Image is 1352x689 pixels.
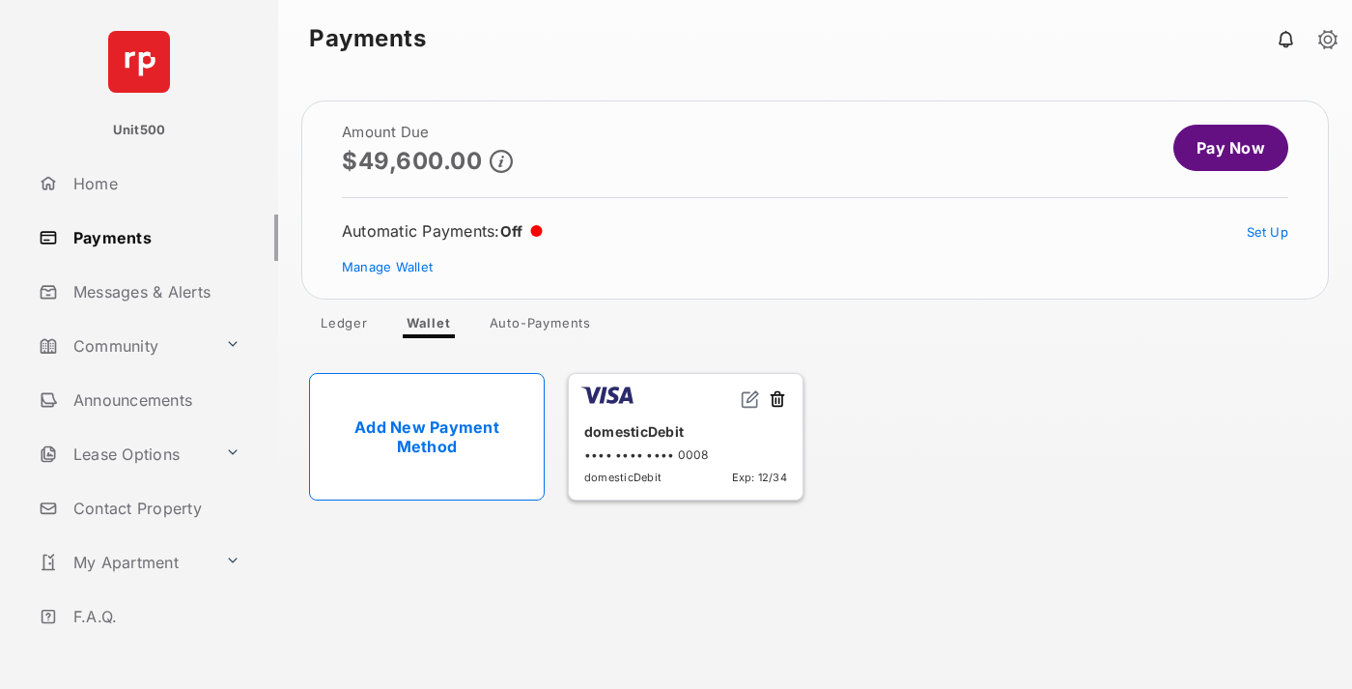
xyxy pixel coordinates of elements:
a: Wallet [391,315,466,338]
a: F.A.Q. [31,593,278,640]
div: •••• •••• •••• 0008 [584,447,787,462]
p: Unit500 [113,121,166,140]
a: Home [31,160,278,207]
a: Auto-Payments [474,315,606,338]
span: Off [500,222,523,241]
h2: Amount Due [342,125,513,140]
p: $49,600.00 [342,148,482,174]
strong: Payments [309,27,426,50]
span: Exp: 12/34 [732,471,787,484]
div: domesticDebit [584,416,787,447]
a: Payments [31,215,278,261]
img: svg+xml;base64,PHN2ZyB2aWV3Qm94PSIwIDAgMjQgMjQiIHdpZHRoPSIxNiIgaGVpZ2h0PSIxNiIgZmlsbD0ibm9uZSIgeG... [741,389,760,409]
div: Automatic Payments : [342,221,543,241]
span: domesticDebit [584,471,662,484]
a: Lease Options [31,431,217,477]
a: Announcements [31,377,278,423]
a: Community [31,323,217,369]
a: My Apartment [31,539,217,586]
a: Messages & Alerts [31,269,278,315]
a: Contact Property [31,485,278,531]
a: Set Up [1247,224,1289,240]
a: Ledger [305,315,383,338]
img: svg+xml;base64,PHN2ZyB4bWxucz0iaHR0cDovL3d3dy53My5vcmcvMjAwMC9zdmciIHdpZHRoPSI2NCIgaGVpZ2h0PSI2NC... [108,31,170,93]
a: Manage Wallet [342,259,433,274]
a: Add New Payment Method [309,373,545,501]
